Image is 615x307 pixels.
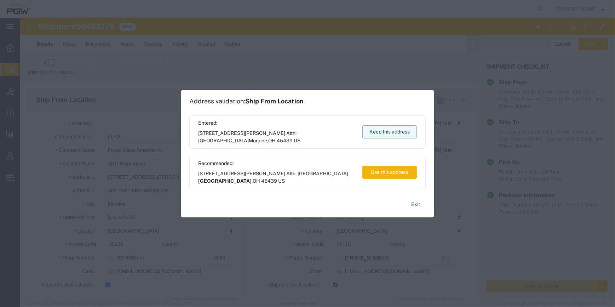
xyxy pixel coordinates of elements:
span: Ship From Location [245,97,304,105]
h1: Address validation: [189,97,304,105]
span: 45439 [277,138,293,143]
button: Exit [406,198,426,211]
span: 45439 [261,178,277,184]
span: Moraine [249,138,267,143]
span: [GEOGRAPHIC_DATA] [198,178,252,184]
span: Entered: [198,119,356,127]
span: Recommended: [198,160,356,167]
span: [STREET_ADDRESS][PERSON_NAME] Attn: [GEOGRAPHIC_DATA] , [198,170,356,185]
span: US [278,178,285,184]
span: OH [268,138,276,143]
button: Use this address [362,166,417,179]
button: Keep this address [362,125,417,138]
span: OH [253,178,260,184]
span: [STREET_ADDRESS][PERSON_NAME] Attn: [GEOGRAPHIC_DATA] , [198,130,356,144]
span: US [294,138,300,143]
